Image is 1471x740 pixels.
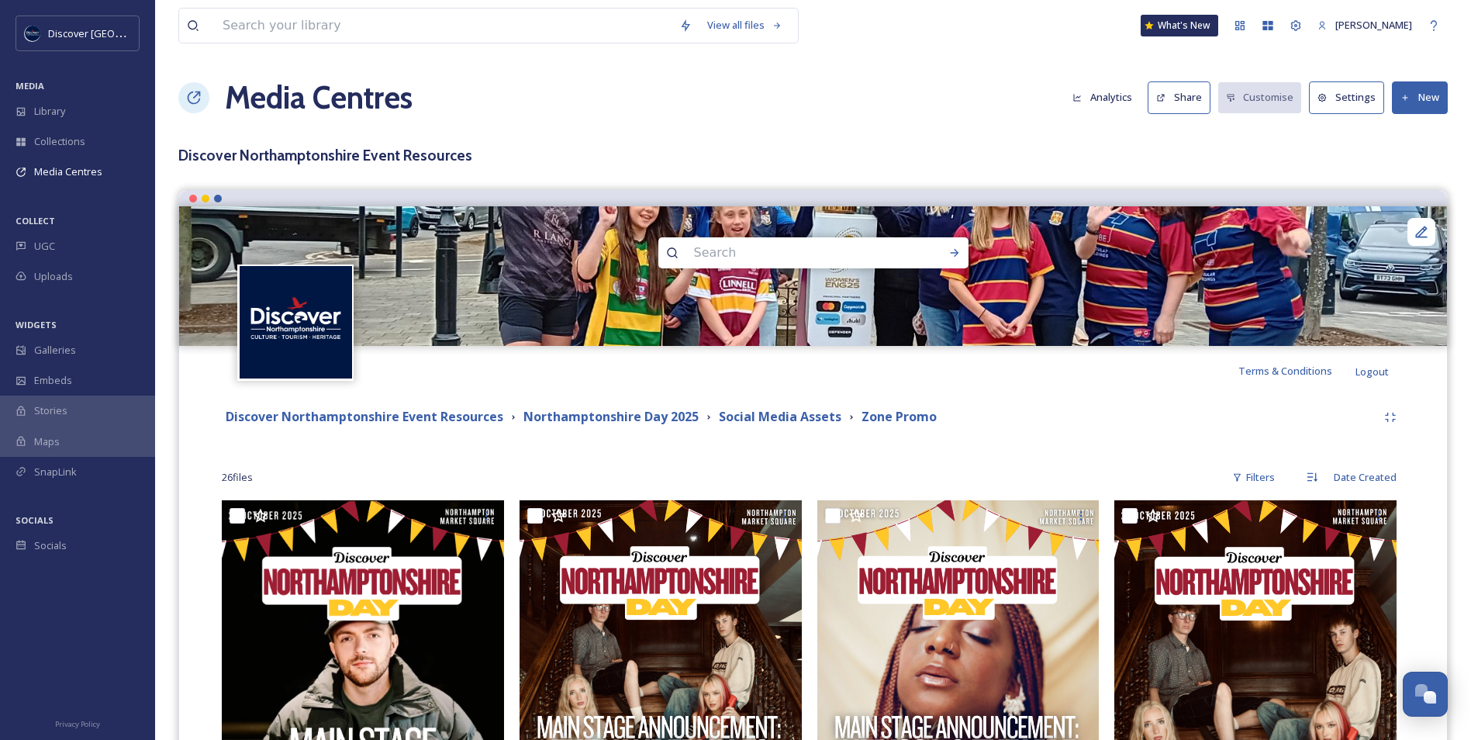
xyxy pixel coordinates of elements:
[719,408,841,425] strong: Social Media Assets
[25,26,40,41] img: Untitled%20design%20%282%29.png
[34,239,55,254] span: UGC
[16,514,54,526] span: SOCIALS
[16,319,57,330] span: WIDGETS
[1310,10,1420,40] a: [PERSON_NAME]
[55,719,100,729] span: Privacy Policy
[240,266,352,379] img: Untitled%20design%20%282%29.png
[1224,462,1283,493] div: Filters
[1148,81,1210,113] button: Share
[16,215,55,226] span: COLLECT
[1065,82,1140,112] button: Analytics
[1326,462,1404,493] div: Date Created
[179,206,1447,346] img: shared image.jpg
[1218,82,1310,112] a: Customise
[34,403,67,418] span: Stories
[34,164,102,179] span: Media Centres
[34,269,73,284] span: Uploads
[523,408,699,425] strong: Northamptonshire Day 2025
[1218,82,1302,112] button: Customise
[34,134,85,149] span: Collections
[16,80,44,92] span: MEDIA
[34,434,60,449] span: Maps
[34,104,65,119] span: Library
[1065,82,1148,112] a: Analytics
[1238,361,1355,380] a: Terms & Conditions
[48,26,189,40] span: Discover [GEOGRAPHIC_DATA]
[1309,81,1392,113] a: Settings
[1392,81,1448,113] button: New
[34,538,67,553] span: Socials
[226,408,503,425] strong: Discover Northamptonshire Event Resources
[1238,364,1332,378] span: Terms & Conditions
[34,373,72,388] span: Embeds
[686,236,899,270] input: Search
[1335,18,1412,32] span: [PERSON_NAME]
[178,144,1448,167] h3: Discover Northamptonshire Event Resources
[699,10,790,40] a: View all files
[862,408,937,425] strong: Zone Promo
[1141,15,1218,36] a: What's New
[1309,81,1384,113] button: Settings
[34,465,77,479] span: SnapLink
[1403,672,1448,717] button: Open Chat
[215,9,672,43] input: Search your library
[34,343,76,358] span: Galleries
[1355,365,1389,379] span: Logout
[55,714,100,732] a: Privacy Policy
[225,74,413,121] a: Media Centres
[222,470,253,485] span: 26 file s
